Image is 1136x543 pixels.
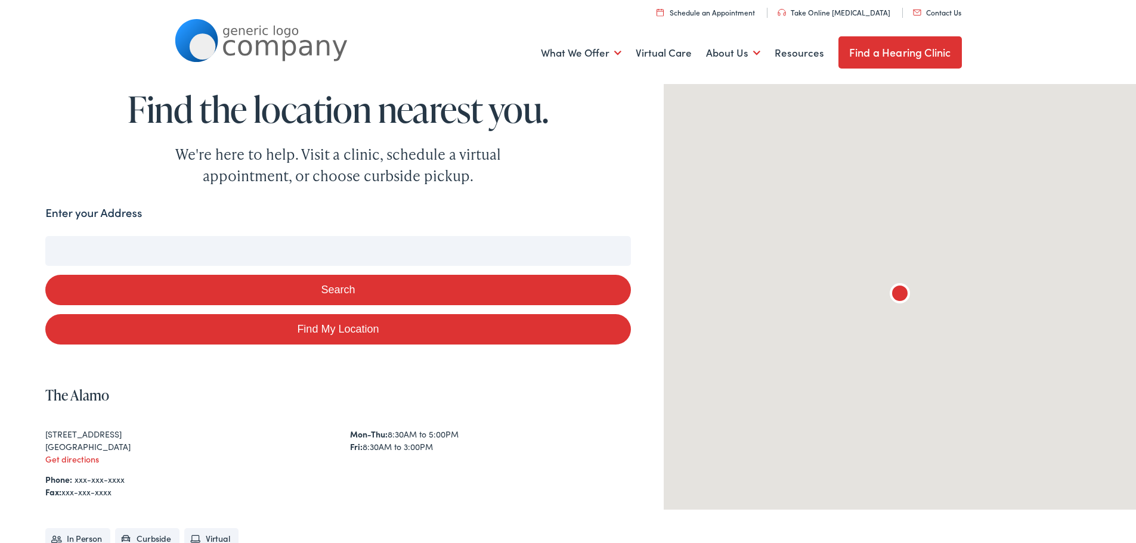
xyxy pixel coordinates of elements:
button: Search [45,275,630,305]
strong: Mon-Thu: [350,428,388,440]
a: Virtual Care [636,31,692,75]
a: Schedule an Appointment [657,7,755,17]
a: What We Offer [541,31,621,75]
h1: Find the location nearest you. [45,89,630,129]
div: xxx-xxx-xxxx [45,486,630,498]
div: [STREET_ADDRESS] [45,428,326,440]
a: About Us [706,31,760,75]
img: utility icon [657,8,664,16]
strong: Phone: [45,473,72,485]
a: Take Online [MEDICAL_DATA] [778,7,890,17]
a: Contact Us [913,7,961,17]
a: Resources [775,31,824,75]
img: utility icon [778,9,786,16]
label: Enter your Address [45,204,142,222]
a: The Alamo [45,385,109,405]
input: Enter your address or zip code [45,236,630,266]
a: Find My Location [45,314,630,345]
div: The Alamo [886,281,914,309]
div: [GEOGRAPHIC_DATA] [45,440,326,453]
div: 8:30AM to 5:00PM 8:30AM to 3:00PM [350,428,631,453]
img: utility icon [913,10,921,15]
strong: Fri: [350,440,363,452]
a: xxx-xxx-xxxx [75,473,125,485]
a: Get directions [45,453,99,465]
a: Find a Hearing Clinic [838,36,962,69]
strong: Fax: [45,486,61,498]
div: We're here to help. Visit a clinic, schedule a virtual appointment, or choose curbside pickup. [147,144,529,187]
